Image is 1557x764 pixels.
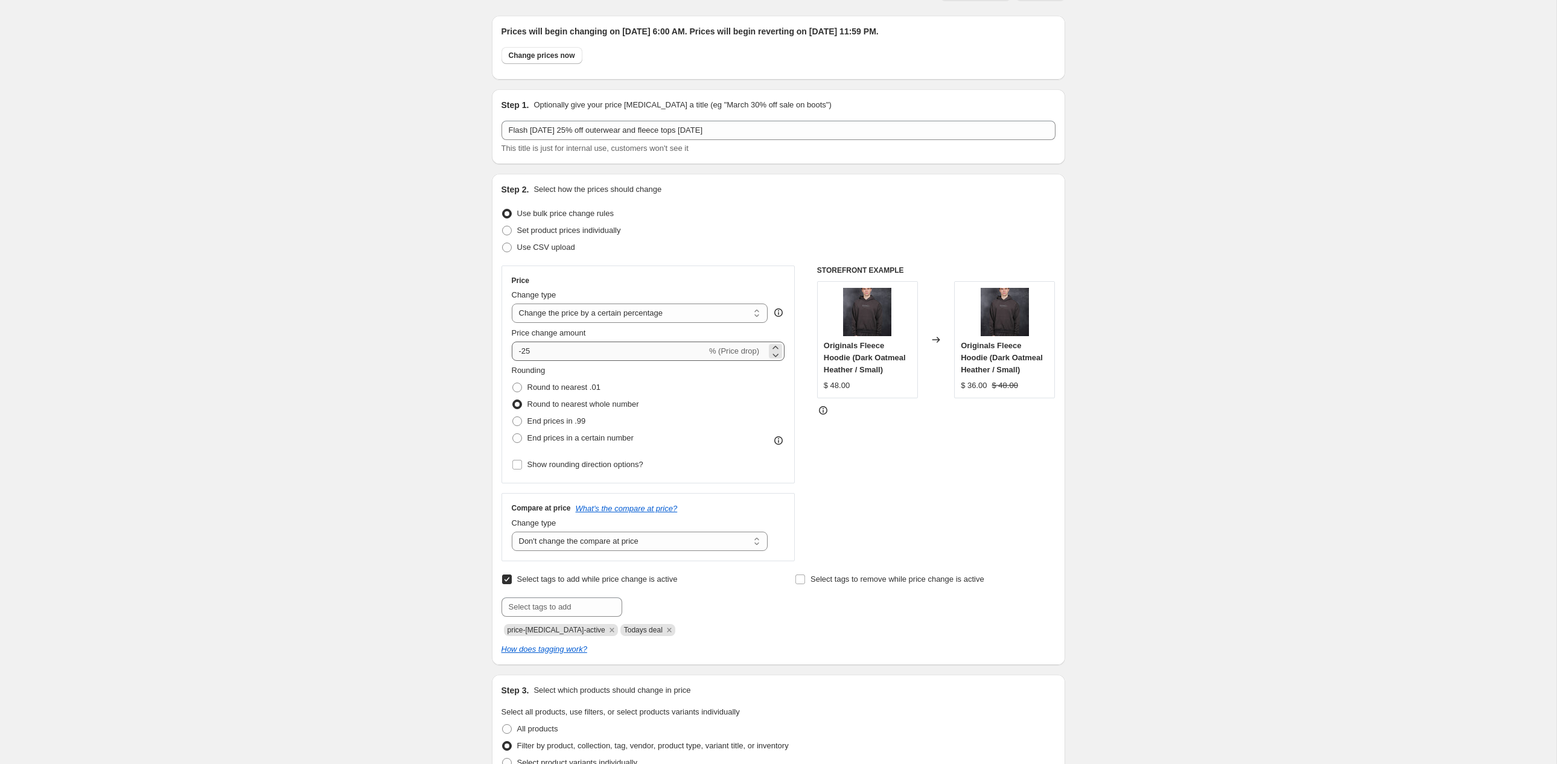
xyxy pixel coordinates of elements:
[501,645,587,654] a: How does tagging work?
[624,626,663,634] span: Todays deal
[981,288,1029,336] img: BHME920S_DTB-2_d08b0e06-239b-44ce-9a54-eebc4add6028_80x.jpg
[533,183,661,196] p: Select how the prices should change
[817,266,1056,275] h6: STOREFRONT EXAMPLE
[512,328,586,337] span: Price change amount
[512,276,529,285] h3: Price
[843,288,891,336] img: BHME920S_DTB-2_d08b0e06-239b-44ce-9a54-eebc4add6028_80x.jpg
[527,383,600,392] span: Round to nearest .01
[517,575,678,584] span: Select tags to add while price change is active
[501,707,740,716] span: Select all products, use filters, or select products variants individually
[501,99,529,111] h2: Step 1.
[810,575,984,584] span: Select tags to remove while price change is active
[501,144,689,153] span: This title is just for internal use, customers won't see it
[664,625,675,635] button: Remove Todays deal
[709,346,759,355] span: % (Price drop)
[772,307,785,319] div: help
[512,366,546,375] span: Rounding
[509,51,575,60] span: Change prices now
[508,626,605,634] span: price-change-job-active
[527,433,634,442] span: End prices in a certain number
[533,99,831,111] p: Optionally give your price [MEDICAL_DATA] a title (eg "March 30% off sale on boots")
[527,460,643,469] span: Show rounding direction options?
[501,183,529,196] h2: Step 2.
[527,400,639,409] span: Round to nearest whole number
[961,380,987,392] div: $ 36.00
[517,226,621,235] span: Set product prices individually
[517,209,614,218] span: Use bulk price change rules
[961,341,1043,374] span: Originals Fleece Hoodie (Dark Oatmeal Heather / Small)
[517,741,789,750] span: Filter by product, collection, tag, vendor, product type, variant title, or inventory
[512,290,556,299] span: Change type
[512,503,571,513] h3: Compare at price
[512,342,707,361] input: -15
[512,518,556,527] span: Change type
[527,416,586,425] span: End prices in .99
[501,597,622,617] input: Select tags to add
[501,47,582,64] button: Change prices now
[501,25,1056,37] h2: Prices will begin changing on [DATE] 6:00 AM. Prices will begin reverting on [DATE] 11:59 PM.
[576,504,678,513] button: What's the compare at price?
[517,243,575,252] span: Use CSV upload
[992,380,1018,392] strike: $ 48.00
[824,380,850,392] div: $ 48.00
[533,684,690,696] p: Select which products should change in price
[824,341,906,374] span: Originals Fleece Hoodie (Dark Oatmeal Heather / Small)
[501,684,529,696] h2: Step 3.
[517,724,558,733] span: All products
[607,625,617,635] button: Remove price-change-job-active
[501,121,1056,140] input: 30% off holiday sale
